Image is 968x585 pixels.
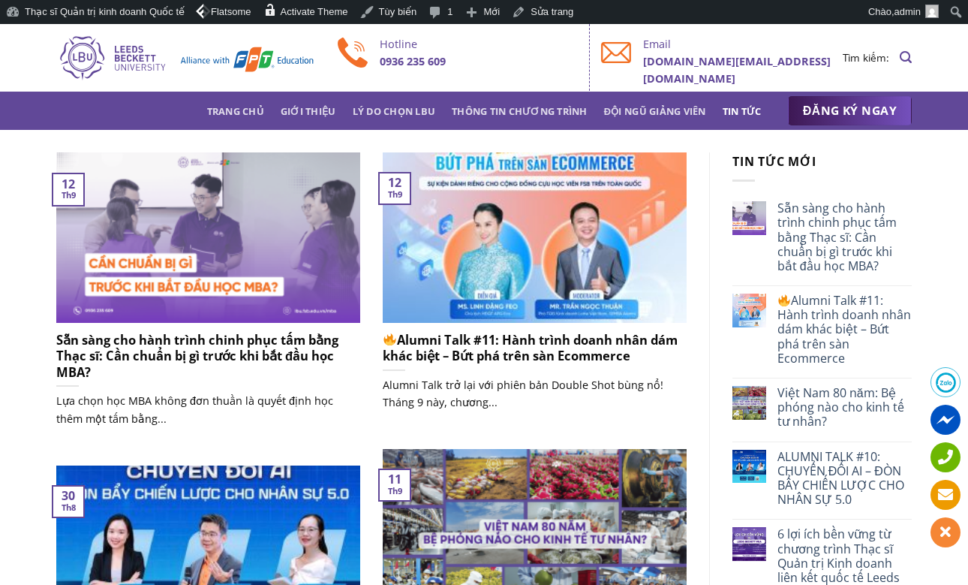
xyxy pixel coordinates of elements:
[452,98,588,125] a: Thông tin chương trình
[843,50,889,66] li: Tìm kiếm:
[900,43,912,72] a: Search
[643,35,842,53] p: Email
[383,332,687,364] h5: Alumni Talk #11: Hành trình doanh nhân dám khác biệt – Bứt phá trên sàn Ecommerce
[353,98,436,125] a: Lý do chọn LBU
[56,392,360,427] p: Lựa chọn học MBA không đơn thuần là quyết định học thêm một tấm bằng...
[732,153,816,170] span: Tin tức mới
[777,201,912,273] a: Sẵn sàng cho hành trình chinh phục tấm bằng Thạc sĩ: Cần chuẩn bị gì trước khi bắt đầu học MBA?
[894,6,921,17] span: admin
[281,98,336,125] a: Giới thiệu
[643,54,831,86] b: [DOMAIN_NAME][EMAIL_ADDRESS][DOMAIN_NAME]
[56,34,315,82] img: Thạc sĩ Quản trị kinh doanh Quốc tế
[604,98,706,125] a: Đội ngũ giảng viên
[56,332,360,381] h5: Sẵn sàng cho hành trình chinh phục tấm bằng Thạc sĩ: Cần chuẩn bị gì trước khi bắt đầu học MBA?
[380,35,579,53] p: Hotline
[380,54,446,68] b: 0936 235 609
[383,152,687,427] a: 🔥Alumni Talk #11: Hành trình doanh nhân dám khác biệt – Bứt phá trên sàn Ecommerce Alumni Talk tr...
[207,98,264,125] a: Trang chủ
[788,96,912,126] a: ĐĂNG KÝ NGAY
[777,294,912,366] a: Alumni Talk #11: Hành trình doanh nhân dám khác biệt – Bứt phá trên sàn Ecommerce
[383,376,687,411] p: Alumni Talk trở lại với phiên bản Double Shot bùng nổ! Tháng 9 này, chương...
[56,152,360,443] a: Sẵn sàng cho hành trình chinh phục tấm bằng Thạc sĩ: Cần chuẩn bị gì trước khi bắt đầu học MBA? L...
[777,450,912,508] a: ALUMNI TALK #10: CHUYỂN ĐỔI AI – ĐÒN BẨY CHIẾN LƯỢC CHO NHÂN SỰ 5.0
[777,386,912,430] a: Việt Nam 80 năm: Bệ phóng nào cho kinh tế tư nhân?
[778,294,790,306] img: 🔥
[803,101,897,120] span: ĐĂNG KÝ NGAY
[383,333,396,346] img: 🔥
[723,98,762,125] a: Tin tức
